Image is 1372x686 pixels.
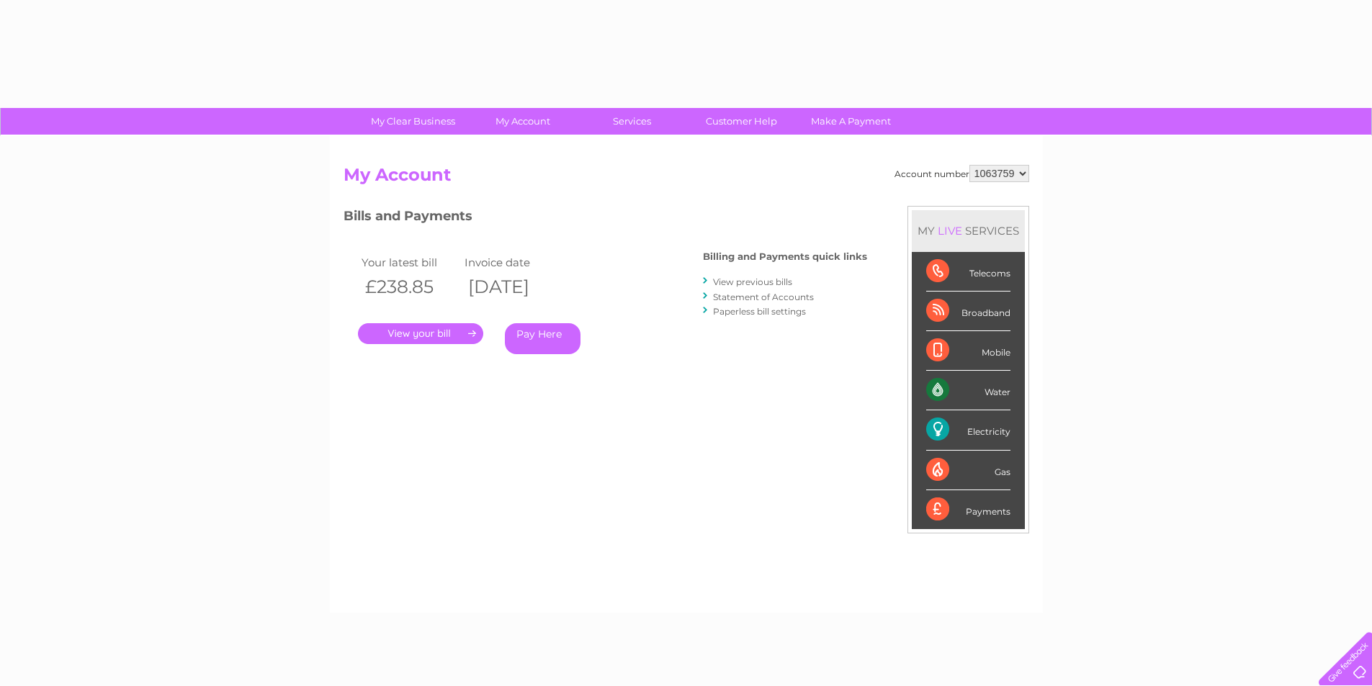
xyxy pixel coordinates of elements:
[895,165,1029,182] div: Account number
[505,323,580,354] a: Pay Here
[573,108,691,135] a: Services
[461,272,565,302] th: [DATE]
[461,253,565,272] td: Invoice date
[926,410,1010,450] div: Electricity
[935,224,965,238] div: LIVE
[682,108,801,135] a: Customer Help
[344,165,1029,192] h2: My Account
[463,108,582,135] a: My Account
[926,371,1010,410] div: Water
[344,206,867,231] h3: Bills and Payments
[912,210,1025,251] div: MY SERVICES
[713,306,806,317] a: Paperless bill settings
[926,451,1010,490] div: Gas
[358,253,462,272] td: Your latest bill
[358,323,483,344] a: .
[926,331,1010,371] div: Mobile
[713,276,792,287] a: View previous bills
[703,251,867,262] h4: Billing and Payments quick links
[792,108,910,135] a: Make A Payment
[926,490,1010,529] div: Payments
[926,292,1010,331] div: Broadband
[713,292,814,302] a: Statement of Accounts
[354,108,472,135] a: My Clear Business
[358,272,462,302] th: £238.85
[926,252,1010,292] div: Telecoms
